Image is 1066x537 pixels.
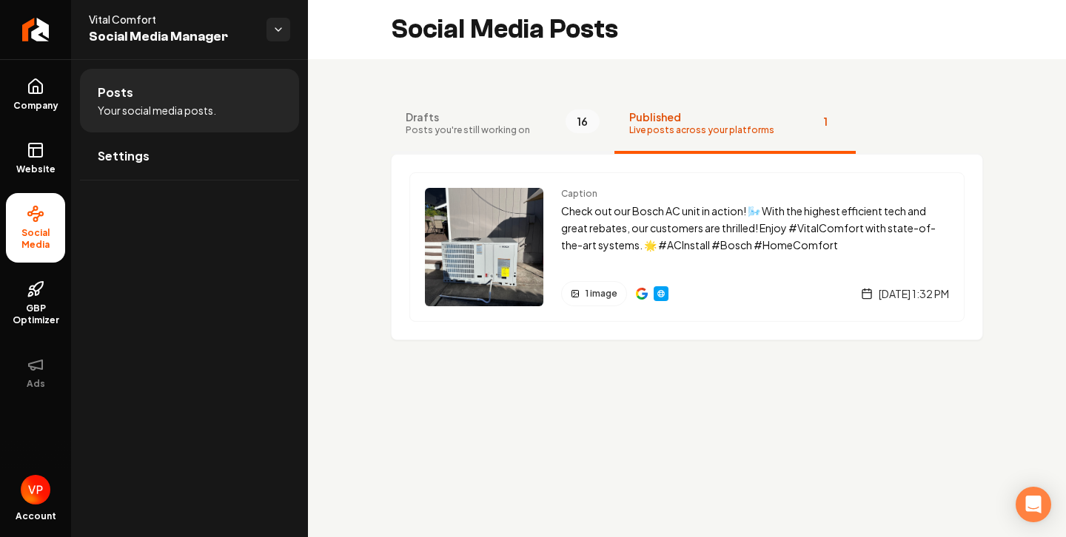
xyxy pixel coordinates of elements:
[561,188,949,200] span: Caption
[425,188,543,306] img: Post preview
[6,268,65,338] a: GBP Optimizer
[406,109,530,124] span: Drafts
[6,227,65,251] span: Social Media
[566,109,600,133] span: 16
[406,124,530,136] span: Posts you're still working on
[636,288,648,300] a: View on Google Business Profile
[16,510,56,522] span: Account
[98,84,133,101] span: Posts
[654,286,668,301] a: Website
[89,12,255,27] span: Vital Comfort
[7,100,64,112] span: Company
[391,95,983,154] nav: Tabs
[879,286,949,301] span: [DATE] 1:32 PM
[10,163,61,175] span: Website
[6,303,65,326] span: GBP Optimizer
[98,103,216,118] span: Your social media posts.
[21,475,50,504] button: Open user button
[810,109,841,133] span: 1
[614,95,856,154] button: PublishedLive posts across your platforms1
[6,66,65,124] a: Company
[409,172,965,322] a: Post previewCaptionCheck out our Bosch AC unit in action! 🌬️ With the highest efficient tech and ...
[21,378,51,390] span: Ads
[1016,487,1051,522] div: Open Intercom Messenger
[22,18,50,41] img: Rebolt Logo
[586,288,617,300] span: 1 image
[6,129,65,187] a: Website
[391,95,614,154] button: DraftsPosts you're still working on16
[629,124,774,136] span: Live posts across your platforms
[89,27,255,47] span: Social Media Manager
[98,147,150,165] span: Settings
[80,132,299,180] a: Settings
[391,15,618,44] h2: Social Media Posts
[561,203,949,253] p: Check out our Bosch AC unit in action! 🌬️ With the highest efficient tech and great rebates, our ...
[6,344,65,402] button: Ads
[636,288,648,300] img: Google
[655,288,667,300] img: Website
[21,475,50,504] img: vitaliy Palnikov
[629,109,774,124] span: Published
